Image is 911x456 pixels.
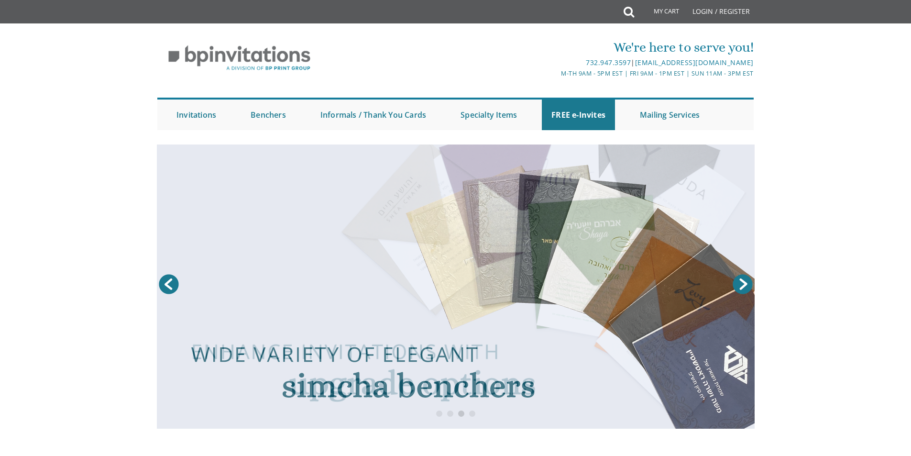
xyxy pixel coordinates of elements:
iframe: chat widget [852,396,911,442]
a: Benchers [241,100,296,130]
div: We're here to serve you! [357,38,754,57]
a: My Cart [633,1,686,25]
a: Informals / Thank You Cards [311,100,436,130]
a: Next [731,272,755,296]
a: [EMAIL_ADDRESS][DOMAIN_NAME] [635,58,754,67]
a: Specialty Items [451,100,527,130]
img: BP Invitation Loft [157,38,321,78]
a: Prev [157,272,181,296]
a: 732.947.3597 [586,58,631,67]
div: | [357,57,754,68]
a: Mailing Services [630,100,709,130]
a: Invitations [167,100,226,130]
a: FREE e-Invites [542,100,615,130]
div: M-Th 9am - 5pm EST | Fri 9am - 1pm EST | Sun 11am - 3pm EST [357,68,754,78]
